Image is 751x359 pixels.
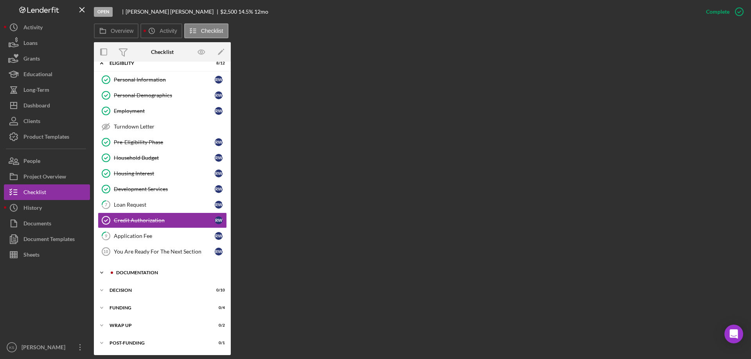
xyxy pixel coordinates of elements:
label: Checklist [201,28,223,34]
div: Personal Information [114,77,215,83]
div: [PERSON_NAME] [20,339,70,357]
div: R W [215,201,223,209]
a: 7Loan RequestRW [98,197,227,213]
div: Loans [23,35,38,53]
div: Loan Request [114,202,215,208]
text: KS [9,345,14,350]
div: Product Templates [23,129,69,146]
div: Project Overview [23,169,66,186]
a: Document Templates [4,231,90,247]
a: Grants [4,51,90,66]
div: 14.5 % [238,9,253,15]
a: Housing InterestRW [98,166,227,181]
div: Documents [23,216,51,233]
div: R W [215,185,223,193]
div: Open [94,7,113,17]
div: [PERSON_NAME] [PERSON_NAME] [126,9,220,15]
div: Funding [110,305,205,310]
div: Wrap up [110,323,205,328]
div: R W [215,170,223,177]
button: People [4,153,90,169]
div: 0 / 10 [211,288,225,293]
button: Checklist [184,23,228,38]
div: Application Fee [114,233,215,239]
div: Complete [706,4,729,20]
div: R W [215,232,223,240]
div: Educational [23,66,52,84]
a: Turndown Letter [98,119,227,134]
button: Documents [4,216,90,231]
div: Pre-Eligibility Phase [114,139,215,145]
a: 10You Are Ready For The Next SectionRW [98,244,227,259]
tspan: 7 [105,202,108,207]
div: 0 / 1 [211,341,225,345]
a: Pre-Eligibility PhaseRW [98,134,227,150]
div: Sheets [23,247,40,264]
label: Overview [111,28,133,34]
div: Development Services [114,186,215,192]
div: History [23,200,42,218]
button: Overview [94,23,138,38]
div: Credit Authorization [114,217,215,223]
div: Grants [23,51,40,68]
div: Decision [110,288,205,293]
div: R W [215,138,223,146]
button: Product Templates [4,129,90,145]
div: 0 / 4 [211,305,225,310]
button: Project Overview [4,169,90,184]
div: Activity [23,20,43,37]
tspan: 10 [103,249,108,254]
div: Turndown Letter [114,123,226,130]
span: $2,500 [220,8,237,15]
div: Long-Term [23,82,49,100]
a: Development ServicesRW [98,181,227,197]
button: Loans [4,35,90,51]
div: Household Budget [114,155,215,161]
a: EmploymentRW [98,103,227,119]
a: 9Application FeeRW [98,228,227,244]
div: Clients [23,113,40,131]
button: Activity [4,20,90,35]
div: Dashboard [23,98,50,115]
div: Housing Interest [114,170,215,177]
a: Personal DemographicsRW [98,88,227,103]
button: Long-Term [4,82,90,98]
div: Open Intercom Messenger [724,325,743,343]
div: 0 / 2 [211,323,225,328]
div: R W [215,76,223,84]
button: Complete [698,4,747,20]
a: Personal InformationRW [98,72,227,88]
label: Activity [160,28,177,34]
button: Educational [4,66,90,82]
div: Employment [114,108,215,114]
div: People [23,153,40,171]
div: You Are Ready For The Next Section [114,248,215,255]
div: Checklist [151,49,174,55]
button: Dashboard [4,98,90,113]
div: Post-Funding [110,341,205,345]
div: Documentation [116,270,221,275]
div: 8 / 12 [211,61,225,66]
button: KS[PERSON_NAME] [4,339,90,355]
div: Checklist [23,184,46,202]
button: Sheets [4,247,90,263]
div: R W [215,154,223,162]
button: Clients [4,113,90,129]
button: Checklist [4,184,90,200]
div: Personal Demographics [114,92,215,98]
a: History [4,200,90,216]
button: Activity [140,23,182,38]
div: R W [215,248,223,255]
div: Eligiblity [110,61,205,66]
